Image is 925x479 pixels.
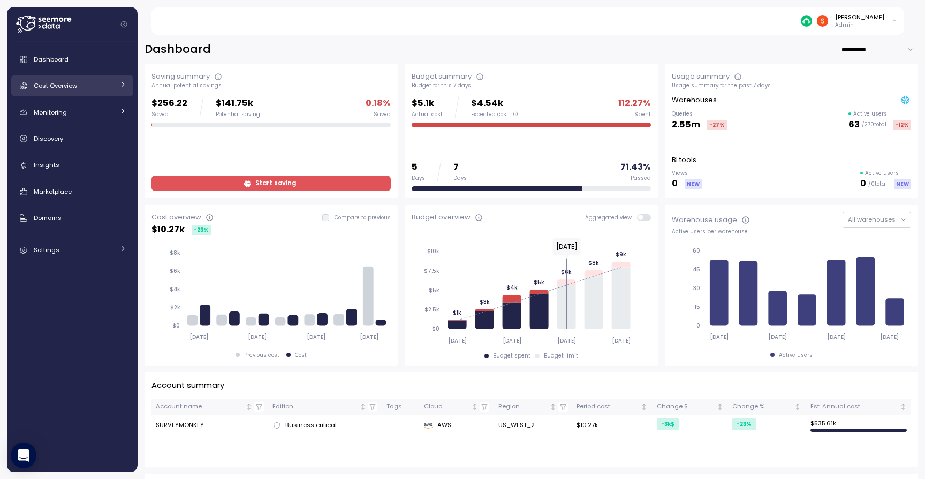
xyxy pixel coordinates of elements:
tspan: $7.5k [424,267,439,274]
tspan: [DATE] [769,334,787,341]
div: Est. Annual cost [810,402,898,412]
tspan: $8k [170,249,180,256]
div: Not sorted [794,403,801,410]
h2: Dashboard [145,42,211,57]
a: Start saving [151,176,391,191]
td: SURVEYMONKEY [151,415,268,436]
p: 112.27 % [618,96,651,111]
p: 0 [672,177,678,191]
p: Queries [672,110,727,118]
a: Insights [11,155,133,176]
tspan: $4k [170,286,180,293]
span: Domains [34,214,62,222]
div: -23 % [732,418,756,430]
p: 0 [860,177,866,191]
p: 71.43 % [620,160,651,174]
div: -27 % [707,120,727,130]
div: Annual potential savings [151,82,391,89]
span: All warehouses [848,215,896,224]
p: $ 10.27k [151,223,185,237]
button: Collapse navigation [117,20,131,28]
div: Change $ [657,402,715,412]
div: -12 % [893,120,911,130]
p: Active users [865,170,899,177]
div: Not sorted [245,403,253,410]
tspan: $9k [616,251,626,258]
tspan: [DATE] [189,334,208,341]
div: Period cost [577,402,639,412]
div: Not sorted [471,403,479,410]
div: Region [498,402,548,412]
tspan: $4k [506,284,517,291]
tspan: $3k [479,299,489,306]
div: Saved [374,111,391,118]
span: Expected cost [471,111,509,118]
tspan: [DATE] [360,334,379,341]
a: Cost Overview [11,75,133,96]
th: CloudNot sorted [420,399,494,415]
a: Settings [11,239,133,261]
p: Admin [835,21,884,29]
tspan: $6k [561,269,572,276]
div: Previous cost [244,352,279,359]
tspan: 60 [693,247,700,254]
td: US_WEST_2 [494,415,572,436]
a: Dashboard [11,49,133,70]
tspan: [DATE] [557,337,576,344]
th: RegionNot sorted [494,399,572,415]
tspan: $2k [170,304,180,311]
tspan: $8k [588,260,599,267]
div: Cost [295,352,307,359]
div: Open Intercom Messenger [11,443,36,468]
div: Account name [156,402,244,412]
th: Period costNot sorted [572,399,653,415]
div: Active users per warehouse [672,228,911,235]
div: Tags [386,402,415,412]
p: / 0 total [868,180,887,188]
span: Aggregated view [585,214,637,221]
th: Change $Not sorted [652,399,728,415]
div: Budget limit [544,352,578,360]
div: Potential saving [216,111,260,118]
th: EditionNot sorted [268,399,382,415]
p: Account summary [151,379,224,392]
th: Account nameNot sorted [151,399,268,415]
a: Marketplace [11,181,133,202]
tspan: $5k [534,279,544,286]
div: Not sorted [640,403,648,410]
div: Not sorted [549,403,557,410]
span: Start saving [255,176,296,191]
div: Budget for this 7 days [412,82,651,89]
tspan: [DATE] [828,334,846,341]
span: Discovery [34,134,63,143]
img: 687cba7b7af778e9efcde14e.PNG [801,15,812,26]
div: Days [412,174,425,182]
div: -23 % [192,225,211,235]
div: Spent [634,111,651,118]
tspan: $1k [453,309,461,316]
th: Change %Not sorted [728,399,806,415]
div: Passed [631,174,651,182]
p: $256.22 [151,96,187,111]
div: Active users [779,352,813,359]
span: Marketplace [34,187,72,196]
tspan: [DATE] [881,334,899,341]
p: Compare to previous [335,214,391,222]
td: $10.27k [572,415,653,436]
button: All warehouses [843,212,911,227]
div: Budget summary [412,71,472,82]
span: Monitoring [34,108,67,117]
img: ACg8ocJH22y-DpvAF6cddRsL0Z3wsv7dltIYulw3az9H2rwQOLimzQ=s96-c [817,15,828,26]
p: BI tools [672,155,696,165]
p: Active users [853,110,887,118]
div: Actual cost [412,111,443,118]
p: $141.75k [216,96,260,111]
p: Warehouses [672,95,717,105]
text: [DATE] [556,242,577,251]
tspan: $6k [170,268,180,275]
tspan: 15 [694,303,700,310]
p: 63 [848,118,860,132]
th: Est. Annual costNot sorted [806,399,911,415]
span: Insights [34,161,59,169]
div: Saving summary [151,71,210,82]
